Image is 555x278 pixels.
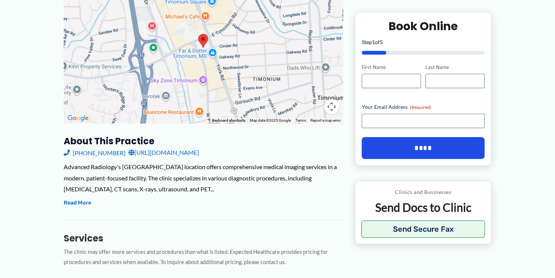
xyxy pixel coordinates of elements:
span: (Required) [410,104,431,110]
h3: Services [64,232,343,244]
label: Your Email Address [362,103,485,111]
a: [URL][DOMAIN_NAME] [128,147,199,158]
a: Terms (opens in new tab) [295,118,306,122]
a: Open this area in Google Maps (opens a new window) [66,113,90,123]
p: Send Docs to Clinic [361,200,485,215]
div: Advanced Radiology's [GEOGRAPHIC_DATA] location offers comprehensive medical imaging services in ... [64,161,343,195]
a: Report a map error [310,118,341,122]
label: First Name [362,64,421,71]
h2: Book Online [362,19,485,34]
button: Map camera controls [324,99,339,114]
a: [PHONE_NUMBER] [64,147,125,158]
p: Step of [362,40,485,45]
p: Clinics and Businesses [361,187,485,197]
button: Read More [64,199,91,208]
label: Last Name [425,64,485,71]
span: 1 [372,39,375,45]
p: The clinic may offer more services and procedures than what is listed. Expected Healthcare provid... [64,247,343,267]
span: Map data ©2025 Google [250,118,291,122]
span: 5 [380,39,383,45]
button: Keyboard shortcuts [212,118,245,123]
img: Google [66,113,90,123]
button: Send Secure Fax [361,220,485,238]
h3: About this practice [64,135,343,147]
